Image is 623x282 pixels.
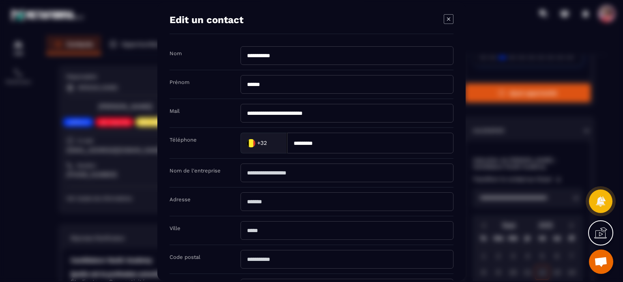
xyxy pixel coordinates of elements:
[243,135,259,151] img: Country Flag
[170,168,221,174] label: Nom de l'entreprise
[170,108,180,114] label: Mail
[241,133,287,153] div: Search for option
[170,137,197,143] label: Téléphone
[589,250,613,274] div: Ouvrir le chat
[170,14,243,26] h4: Edit un contact
[170,79,189,85] label: Prénom
[170,50,182,56] label: Nom
[170,196,191,202] label: Adresse
[170,225,180,231] label: Ville
[257,139,267,147] span: +32
[170,254,200,260] label: Code postal
[269,137,279,149] input: Search for option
